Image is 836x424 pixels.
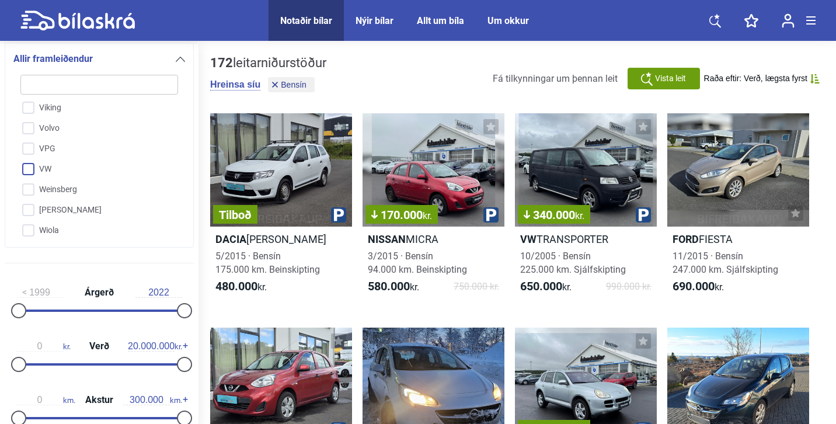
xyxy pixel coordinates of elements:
h2: FIESTA [667,232,809,246]
b: 172 [210,55,233,70]
b: 480.000 [215,279,257,293]
span: Tilboð [219,209,252,221]
h2: [PERSON_NAME] [210,232,352,246]
span: kr. [128,341,182,352]
a: Notaðir bílar [280,15,332,26]
img: parking.png [483,207,499,223]
span: kr. [215,280,267,294]
img: parking.png [331,207,346,223]
span: Allir framleiðendur [13,51,93,67]
span: Bensín [281,81,306,89]
button: Bensín [268,77,315,92]
h2: TRANSPORTER [515,232,657,246]
button: Raða eftir: Verð, lægsta fyrst [704,74,820,84]
span: Verð [86,342,112,351]
a: FordFIESTA11/2015 · Bensín247.000 km. Sjálfskipting690.000kr. [667,113,809,304]
a: Allt um bíla [417,15,464,26]
img: user-login.svg [782,13,795,28]
img: parking.png [636,207,651,223]
span: km. [123,395,182,405]
span: 750.000 kr. [454,280,499,294]
span: Vista leit [655,72,686,85]
b: VW [520,233,537,245]
span: Raða eftir: Verð, lægsta fyrst [704,74,807,84]
b: 650.000 [520,279,562,293]
b: 580.000 [368,279,410,293]
button: Hreinsa síu [210,79,260,91]
span: 170.000 [371,209,432,221]
b: 690.000 [673,279,715,293]
span: kr. [423,210,432,221]
b: Dacia [215,233,246,245]
div: leitarniðurstöður [210,55,326,71]
span: 5/2015 · Bensín 175.000 km. Beinskipting [215,251,320,275]
span: km. [16,395,75,405]
span: kr. [16,341,71,352]
span: 3/2015 · Bensín 94.000 km. Beinskipting [368,251,467,275]
b: Ford [673,233,699,245]
h2: MICRA [363,232,504,246]
span: kr. [520,280,572,294]
a: TilboðDacia[PERSON_NAME]5/2015 · Bensín175.000 km. Beinskipting480.000kr. [210,113,352,304]
span: 10/2005 · Bensín 225.000 km. Sjálfskipting [520,251,626,275]
span: Fá tilkynningar um þennan leit [493,73,618,84]
span: 11/2015 · Bensín 247.000 km. Sjálfskipting [673,251,778,275]
a: 170.000kr.NissanMICRA3/2015 · Bensín94.000 km. Beinskipting580.000kr.750.000 kr. [363,113,504,304]
a: 340.000kr.VWTRANSPORTER10/2005 · Bensín225.000 km. Sjálfskipting650.000kr.990.000 kr. [515,113,657,304]
a: Um okkur [487,15,529,26]
span: kr. [368,280,419,294]
span: 990.000 kr. [606,280,652,294]
span: Akstur [82,395,116,405]
span: kr. [575,210,584,221]
span: kr. [673,280,724,294]
span: 340.000 [524,209,584,221]
b: Nissan [368,233,406,245]
a: Nýir bílar [356,15,393,26]
span: Árgerð [82,288,117,297]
